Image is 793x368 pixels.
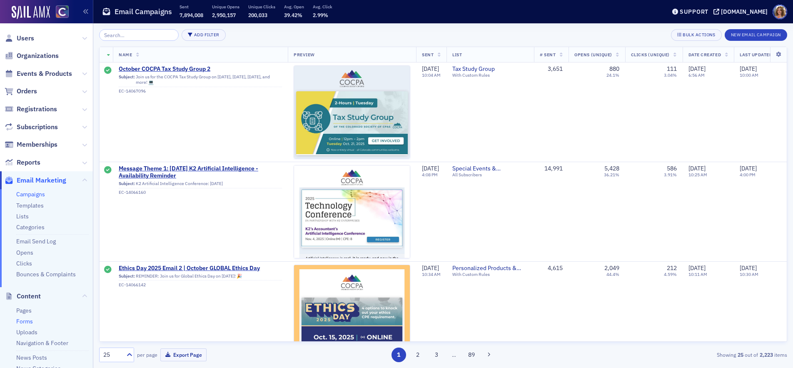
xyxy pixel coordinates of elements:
div: 111 [667,65,677,73]
a: View Homepage [50,5,69,20]
a: New Email Campaign [725,30,787,38]
span: Content [17,292,41,301]
time: 4:00 PM [740,172,756,178]
div: With Custom Rules [452,73,528,78]
button: 2 [410,348,425,362]
a: Subscriptions [5,123,58,132]
time: 10:25 AM [688,172,707,178]
a: Clicks [16,260,32,267]
button: Export Page [160,348,207,361]
a: Events & Products [5,69,72,78]
div: EC-14067096 [119,88,282,94]
a: Message Theme 1: [DATE] K2 Artificial Intelligence - Availability Reminder [119,165,282,180]
div: All Subscribers [452,172,528,178]
div: 36.21% [604,172,619,178]
span: Users [17,34,34,43]
a: Tax Study Group [452,65,528,73]
span: 200,033 [248,12,267,18]
span: Date Created [688,52,721,58]
span: Name [119,52,132,58]
span: Subject: [119,74,135,85]
span: Clicks (Unique) [631,52,670,58]
div: 212 [667,265,677,272]
div: 4.59% [664,272,677,277]
span: Memberships [17,140,57,149]
div: 586 [667,165,677,173]
div: 44.4% [606,272,619,277]
div: Sent [104,266,112,274]
a: Uploads [16,328,37,336]
a: October COCPA Tax Study Group 2 [119,65,282,73]
span: 7,894,008 [180,12,203,18]
span: Email Marketing [17,176,66,185]
time: 10:00 AM [740,72,758,78]
span: # Sent [540,52,556,58]
time: 10:34 AM [422,271,441,277]
img: SailAMX [56,5,69,18]
a: Templates [16,202,44,209]
span: Orders [17,87,37,96]
span: [DATE] [740,65,757,73]
span: 2,950,157 [212,12,236,18]
label: per page [137,351,157,358]
div: 4,615 [540,265,563,272]
span: [DATE] [688,165,706,172]
button: 3 [429,348,444,362]
span: 39.42% [284,12,302,18]
time: 10:11 AM [688,271,707,277]
p: Avg. Open [284,4,304,10]
div: 14,991 [540,165,563,173]
div: Sent [104,67,112,75]
a: Navigation & Footer [16,339,68,347]
span: [DATE] [740,264,757,272]
a: Campaigns [16,190,45,198]
p: Avg. Click [313,4,332,10]
button: New Email Campaign [725,29,787,41]
a: Reports [5,158,40,167]
a: News Posts [16,354,47,361]
strong: 25 [736,351,745,358]
input: Search… [99,29,179,41]
a: Personalized Products & Events [452,265,528,272]
a: Special Events & Announcements [452,165,528,173]
div: Showing out of items [564,351,787,358]
a: Opens [16,249,33,256]
div: 2,049 [604,265,619,272]
a: Forms [16,318,33,325]
a: Email Send Log [16,238,56,245]
a: Categories [16,223,45,231]
div: K2 Artificial Intelligence Conference: [DATE] [119,181,282,188]
span: Subscriptions [17,123,58,132]
span: [DATE] [688,264,706,272]
div: EC-14066142 [119,282,282,288]
span: Last Updated [740,52,772,58]
a: Bounces & Complaints [16,270,76,278]
div: REMINDER: Join us for Global Ethics Day on [DATE]! 🎉 [119,273,282,281]
a: SailAMX [12,6,50,19]
div: 3.04% [664,73,677,78]
a: Ethics Day 2025 Email 2 | October GLOBAL Ethics Day [119,265,282,272]
div: 24.1% [606,73,619,78]
time: 4:08 PM [422,172,438,178]
h1: Email Campaigns [115,7,172,17]
button: Bulk Actions [671,29,721,41]
div: 25 [103,350,122,359]
span: 2.99% [313,12,328,18]
div: EC-14066160 [119,190,282,195]
p: Unique Opens [212,4,239,10]
button: Add Filter [182,29,226,41]
span: Subject: [119,273,135,279]
button: [DOMAIN_NAME] [713,9,771,15]
span: [DATE] [422,165,439,172]
div: 3.91% [664,172,677,178]
span: Sent [422,52,434,58]
div: Support [680,8,708,15]
span: Registrations [17,105,57,114]
span: Profile [773,5,787,19]
p: Sent [180,4,203,10]
span: Preview [294,52,315,58]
